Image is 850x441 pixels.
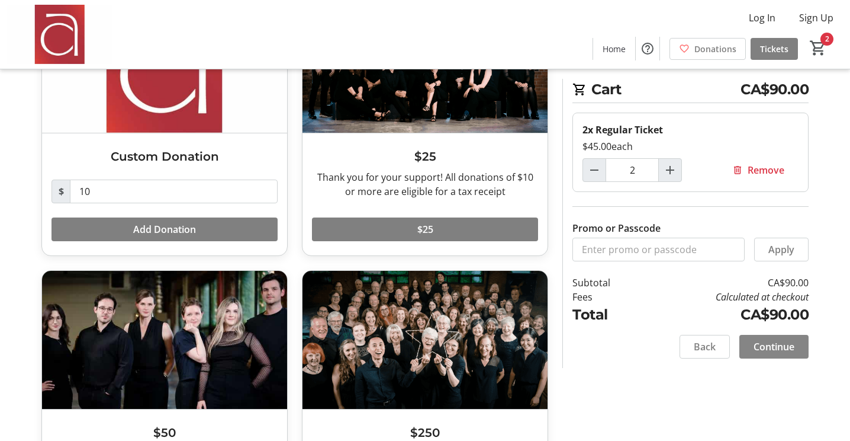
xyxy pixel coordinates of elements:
[790,8,843,27] button: Sign Up
[606,158,659,182] input: Regular Ticket Quantity
[740,79,809,100] span: CA$90.00
[70,180,278,203] input: Donation Amount
[572,238,745,261] input: Enter promo or passcode
[807,37,829,59] button: Cart
[754,238,809,261] button: Apply
[572,276,641,290] td: Subtotal
[51,148,278,165] h3: Custom Donation
[51,180,70,203] span: $
[748,163,784,177] span: Remove
[641,290,809,304] td: Calculated at checkout
[603,43,626,55] span: Home
[768,242,794,257] span: Apply
[739,8,785,27] button: Log In
[312,218,538,241] button: $25
[572,304,641,325] td: Total
[641,304,809,325] td: CA$90.00
[133,222,196,237] span: Add Donation
[641,276,809,290] td: CA$90.00
[593,38,635,60] a: Home
[718,158,799,182] button: Remove
[749,11,775,25] span: Log In
[751,38,798,60] a: Tickets
[694,43,736,55] span: Donations
[739,335,809,359] button: Continue
[572,221,661,235] label: Promo or Passcode
[680,335,730,359] button: Back
[302,271,548,409] img: $250
[7,5,112,64] img: Amadeus Choir of Greater Toronto 's Logo
[582,123,799,137] div: 2x Regular Ticket
[583,159,606,181] button: Decrement by one
[754,340,794,354] span: Continue
[42,271,287,409] img: $50
[312,170,538,199] div: Thank you for your support! All donations of $10 or more are eligible for a tax receipt
[799,11,833,25] span: Sign Up
[572,79,809,103] h2: Cart
[669,38,746,60] a: Donations
[694,340,716,354] span: Back
[760,43,788,55] span: Tickets
[582,139,799,154] div: $45.00 each
[312,148,538,165] h3: $25
[417,222,433,237] span: $25
[659,159,681,181] button: Increment by one
[636,37,659,60] button: Help
[51,218,278,241] button: Add Donation
[572,290,641,304] td: Fees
